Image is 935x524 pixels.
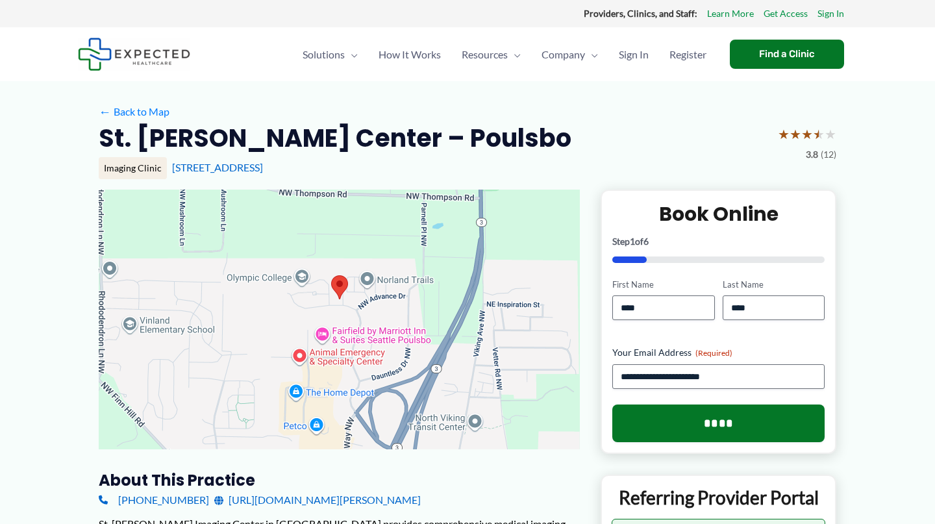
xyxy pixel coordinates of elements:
[99,105,111,118] span: ←
[801,122,813,146] span: ★
[462,32,508,77] span: Resources
[790,122,801,146] span: ★
[778,122,790,146] span: ★
[612,279,714,291] label: First Name
[78,38,190,71] img: Expected Healthcare Logo - side, dark font, small
[806,146,818,163] span: 3.8
[817,5,844,22] a: Sign In
[730,40,844,69] a: Find a Clinic
[608,32,659,77] a: Sign In
[612,486,825,509] p: Referring Provider Portal
[695,348,732,358] span: (Required)
[584,8,697,19] strong: Providers, Clinics, and Staff:
[303,32,345,77] span: Solutions
[612,346,825,359] label: Your Email Address
[379,32,441,77] span: How It Works
[451,32,531,77] a: ResourcesMenu Toggle
[821,146,836,163] span: (12)
[643,236,649,247] span: 6
[172,161,263,173] a: [STREET_ADDRESS]
[825,122,836,146] span: ★
[630,236,635,247] span: 1
[368,32,451,77] a: How It Works
[612,201,825,227] h2: Book Online
[292,32,368,77] a: SolutionsMenu Toggle
[707,5,754,22] a: Learn More
[214,490,421,510] a: [URL][DOMAIN_NAME][PERSON_NAME]
[292,32,717,77] nav: Primary Site Navigation
[669,32,706,77] span: Register
[619,32,649,77] span: Sign In
[659,32,717,77] a: Register
[99,157,167,179] div: Imaging Clinic
[585,32,598,77] span: Menu Toggle
[99,102,169,121] a: ←Back to Map
[612,237,825,246] p: Step of
[813,122,825,146] span: ★
[764,5,808,22] a: Get Access
[723,279,825,291] label: Last Name
[99,490,209,510] a: [PHONE_NUMBER]
[99,470,580,490] h3: About this practice
[345,32,358,77] span: Menu Toggle
[542,32,585,77] span: Company
[531,32,608,77] a: CompanyMenu Toggle
[508,32,521,77] span: Menu Toggle
[99,122,571,154] h2: St. [PERSON_NAME] Center – Poulsbo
